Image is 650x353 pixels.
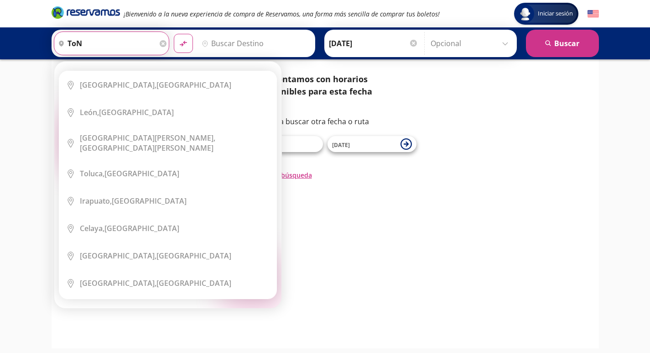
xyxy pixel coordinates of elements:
[80,107,99,117] b: León,
[80,251,156,261] b: [GEOGRAPHIC_DATA],
[328,136,416,152] button: [DATE]
[80,80,231,90] div: [GEOGRAPHIC_DATA]
[534,9,577,18] span: Iniciar sesión
[80,278,156,288] b: [GEOGRAPHIC_DATA],
[54,32,157,55] input: Buscar Origen
[124,10,440,18] em: ¡Bienvenido a la nueva experiencia de compra de Reservamos, una forma más sencilla de comprar tus...
[80,278,231,288] div: [GEOGRAPHIC_DATA]
[80,107,174,117] div: [GEOGRAPHIC_DATA]
[259,73,416,98] div: No contamos con horarios disponibles para esta fecha
[80,169,179,179] div: [GEOGRAPHIC_DATA]
[80,223,104,233] b: Celaya,
[198,32,310,55] input: Buscar Destino
[431,32,512,55] input: Opcional
[80,223,179,233] div: [GEOGRAPHIC_DATA]
[80,133,215,143] b: [GEOGRAPHIC_DATA][PERSON_NAME],
[80,133,270,153] div: [GEOGRAPHIC_DATA][PERSON_NAME]
[234,116,416,127] p: Te invitamos a buscar otra fecha o ruta
[52,5,120,22] a: Brand Logo
[80,251,231,261] div: [GEOGRAPHIC_DATA]
[80,169,104,179] b: Toluca,
[332,141,350,149] span: [DATE]
[80,196,112,206] b: Irapuato,
[329,32,418,55] input: Elegir Fecha
[526,30,599,57] button: Buscar
[588,8,599,20] button: English
[80,196,187,206] div: [GEOGRAPHIC_DATA]
[80,80,156,90] b: [GEOGRAPHIC_DATA],
[52,5,120,19] i: Brand Logo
